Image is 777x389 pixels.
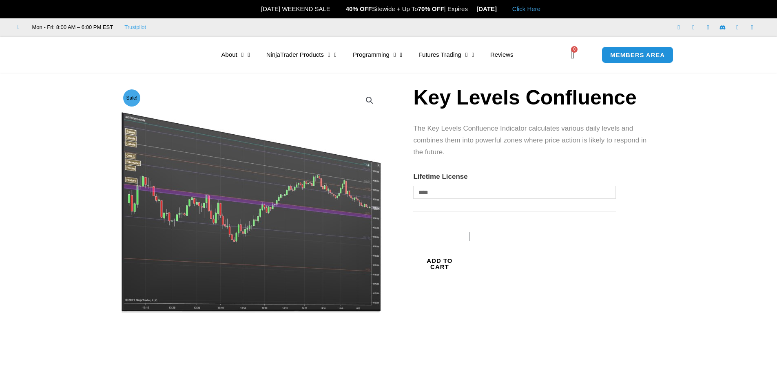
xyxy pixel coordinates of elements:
a: NinjaTrader Products [258,45,345,64]
text: •••••• [493,233,511,241]
a: About [213,45,258,64]
span: 0 [571,46,578,53]
iframe: Secure payment input frame [464,223,529,224]
a: Programming [345,45,410,64]
a: Click Here [512,5,540,12]
span: [DATE] WEEKEND SALE Sitewide + Up To | Expires [254,5,476,12]
a: View full-screen image gallery [362,93,377,108]
img: 🛠️ [255,6,261,12]
strong: 40% OFF [346,5,372,12]
a: MEMBERS AREA [602,47,673,63]
p: The Key Levels Confluence Indicator calculates various daily levels and combines them into powerf... [413,123,651,158]
iframe: PayPal Message 1 [413,314,651,376]
span: Mon - Fri: 8:00 AM – 6:00 PM EST [30,22,113,32]
button: Buy with GPay [466,229,527,314]
img: Key Levels 1 [121,87,383,313]
nav: Menu [213,45,568,64]
a: 0 [558,43,587,67]
h1: Key Levels Confluence [413,83,651,112]
a: Reviews [482,45,522,64]
button: Add to cart [413,219,466,308]
strong: [DATE] [476,5,504,12]
img: 🎉 [331,6,337,12]
img: ⌛ [468,6,474,12]
span: Sale! [123,89,140,107]
span: MEMBERS AREA [610,52,665,58]
a: Futures Trading [410,45,482,64]
label: Lifetime License [413,173,467,180]
a: Trustpilot [124,22,146,32]
img: 🏭 [497,6,503,12]
strong: 70% OFF [418,5,444,12]
img: LogoAI | Affordable Indicators – NinjaTrader [96,40,184,69]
